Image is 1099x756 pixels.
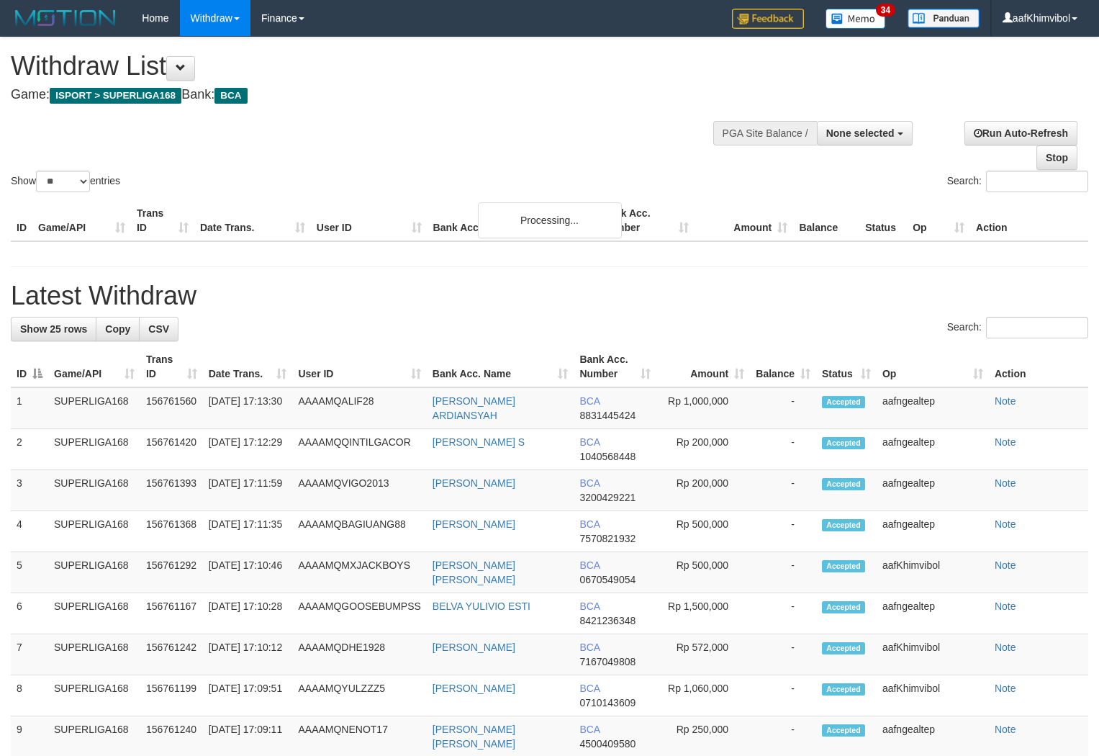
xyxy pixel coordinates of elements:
img: MOTION_logo.png [11,7,120,29]
th: ID [11,200,32,241]
td: 3 [11,470,48,511]
span: Copy 7570821932 to clipboard [579,533,636,544]
td: AAAAMQVIGO2013 [292,470,426,511]
th: Bank Acc. Number [596,200,695,241]
span: ISPORT > SUPERLIGA168 [50,88,181,104]
td: aafngealtep [877,470,989,511]
th: Date Trans. [194,200,311,241]
td: aafngealtep [877,511,989,552]
a: BELVA YULIVIO ESTI [433,600,530,612]
span: Accepted [822,560,865,572]
td: SUPERLIGA168 [48,552,140,593]
a: Note [995,642,1016,653]
th: Game/API [32,200,131,241]
td: SUPERLIGA168 [48,634,140,675]
span: Copy 0710143609 to clipboard [579,697,636,708]
a: Run Auto-Refresh [964,121,1077,145]
span: Accepted [822,519,865,531]
span: BCA [579,724,600,735]
a: Note [995,683,1016,694]
td: [DATE] 17:11:35 [203,511,293,552]
a: [PERSON_NAME] ARDIANSYAH [433,395,515,421]
td: AAAAMQQINTILGACOR [292,429,426,470]
a: Note [995,518,1016,530]
span: Copy 3200429221 to clipboard [579,492,636,503]
th: Trans ID [131,200,194,241]
a: [PERSON_NAME] [PERSON_NAME] [433,724,515,750]
span: BCA [579,559,600,571]
div: PGA Site Balance / [713,121,817,145]
th: Action [970,200,1088,241]
a: [PERSON_NAME] [433,518,515,530]
td: 7 [11,634,48,675]
td: aafKhimvibol [877,675,989,716]
td: [DATE] 17:09:51 [203,675,293,716]
th: Status: activate to sort column ascending [816,346,877,387]
td: [DATE] 17:13:30 [203,387,293,429]
td: SUPERLIGA168 [48,387,140,429]
td: [DATE] 17:11:59 [203,470,293,511]
td: aafKhimvibol [877,634,989,675]
img: panduan.png [908,9,980,28]
td: - [750,511,816,552]
span: BCA [579,683,600,694]
td: [DATE] 17:10:46 [203,552,293,593]
span: Accepted [822,724,865,737]
span: BCA [214,88,247,104]
td: aafngealtep [877,593,989,634]
th: Date Trans.: activate to sort column ascending [203,346,293,387]
span: BCA [579,395,600,407]
input: Search: [986,317,1088,338]
a: Note [995,477,1016,489]
td: 156761199 [140,675,203,716]
a: Note [995,436,1016,448]
th: User ID: activate to sort column ascending [292,346,426,387]
td: Rp 1,500,000 [656,593,750,634]
td: AAAAMQYULZZZ5 [292,675,426,716]
td: aafngealtep [877,429,989,470]
a: Copy [96,317,140,341]
span: BCA [579,642,600,653]
td: - [750,552,816,593]
span: 34 [876,4,895,17]
a: Note [995,724,1016,735]
span: BCA [579,477,600,489]
th: Bank Acc. Name [428,200,597,241]
td: aafKhimvibol [877,552,989,593]
span: Accepted [822,683,865,696]
img: Button%20Memo.svg [826,9,886,29]
th: Balance: activate to sort column ascending [750,346,816,387]
td: - [750,634,816,675]
span: Copy 4500409580 to clipboard [579,738,636,750]
a: [PERSON_NAME] [433,683,515,694]
span: Copy 7167049808 to clipboard [579,656,636,667]
td: Rp 200,000 [656,470,750,511]
span: None selected [826,127,895,139]
a: [PERSON_NAME] [433,477,515,489]
td: 156761292 [140,552,203,593]
td: [DATE] 17:10:28 [203,593,293,634]
th: Amount: activate to sort column ascending [656,346,750,387]
td: SUPERLIGA168 [48,675,140,716]
span: Accepted [822,601,865,613]
a: [PERSON_NAME] [PERSON_NAME] [433,559,515,585]
span: Copy 8421236348 to clipboard [579,615,636,626]
h1: Withdraw List [11,52,718,81]
label: Show entries [11,171,120,192]
span: Accepted [822,396,865,408]
span: Copy 0670549054 to clipboard [579,574,636,585]
a: CSV [139,317,178,341]
select: Showentries [36,171,90,192]
td: [DATE] 17:12:29 [203,429,293,470]
td: 156761560 [140,387,203,429]
th: Bank Acc. Number: activate to sort column ascending [574,346,656,387]
a: Note [995,395,1016,407]
span: Accepted [822,478,865,490]
td: 156761242 [140,634,203,675]
span: Copy [105,323,130,335]
a: [PERSON_NAME] [433,642,515,653]
a: Note [995,600,1016,612]
span: BCA [579,518,600,530]
span: BCA [579,600,600,612]
td: AAAAMQALIF28 [292,387,426,429]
